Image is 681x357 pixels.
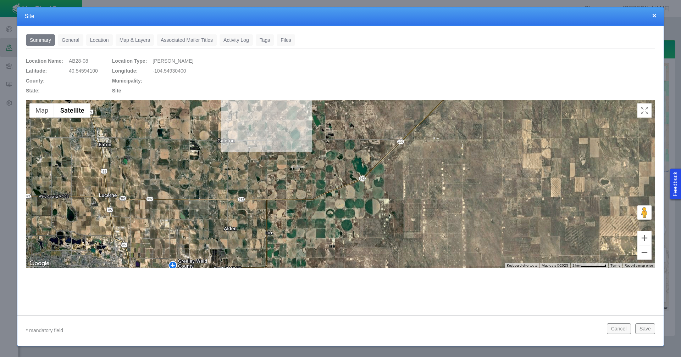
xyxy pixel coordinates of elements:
[69,58,88,64] span: AB28-08
[256,34,274,46] a: Tags
[26,68,47,74] span: Latitude:
[28,259,51,268] img: Google
[112,78,143,84] span: Municipality:
[607,323,631,334] button: Cancel
[570,263,608,268] button: Map Scale: 2 km per 69 pixels
[69,68,98,74] span: 40.54594100
[112,68,138,74] span: Longitude:
[26,34,55,46] a: Summary
[637,245,652,260] button: Zoom out
[112,88,121,93] span: Site
[112,58,147,64] span: Location Type:
[637,205,652,220] button: Drag Pegman onto the map to open Street View
[24,13,657,20] h4: Site
[157,34,217,46] a: Associated Mailer Titles
[54,103,90,118] button: Show satellite imagery
[572,263,580,267] span: 2 km
[542,263,568,267] span: Map data ©2025
[26,88,40,93] span: State:
[507,263,537,268] button: Keyboard shortcuts
[86,34,113,46] a: Location
[116,34,154,46] a: Map & Layers
[220,34,253,46] a: Activity Log
[610,263,620,267] a: Terms (opens in new tab)
[26,58,63,64] span: Location Name:
[652,12,657,19] button: close
[637,103,652,118] button: Toggle Fullscreen in browser window
[58,34,83,46] a: General
[153,68,186,74] span: -104.54930400
[635,323,655,334] button: Save
[28,259,51,268] a: Open this area in Google Maps (opens a new window)
[625,263,653,267] a: Report a map error
[26,326,601,335] p: * mandatory field
[29,103,54,118] button: Show street map
[277,34,295,46] a: Files
[637,231,652,245] button: Zoom in
[153,58,193,64] span: [PERSON_NAME]
[26,78,45,84] span: County:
